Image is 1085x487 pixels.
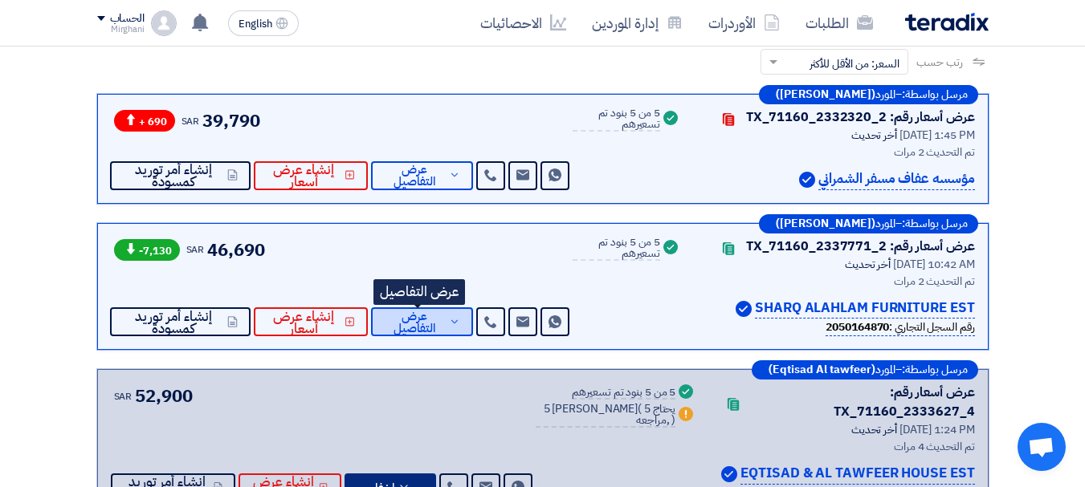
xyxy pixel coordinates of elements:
span: 39,790 [202,108,259,134]
span: [DATE] 1:45 PM [899,127,975,144]
span: 46,690 [207,237,264,263]
button: إنشاء أمر توريد كمسودة [110,307,250,336]
div: تم التحديث 2 مرات [700,144,974,160]
p: SHARQ ALAHLAM FURNITURE EST [755,298,974,319]
b: ([PERSON_NAME]) [776,89,875,100]
b: (Eqtisad Al tawfeer) [769,364,875,375]
div: رقم السجل التجاري : [826,319,974,336]
a: Open chat [1018,423,1066,471]
a: الطلبات [793,4,886,42]
div: – [752,360,978,379]
div: عرض أسعار رقم: TX_71160_2332320_2 [746,108,975,127]
span: أخر تحديث [851,421,897,438]
button: عرض التفاصيل [371,161,473,190]
span: المورد [875,218,895,229]
span: 5 يحتاج مراجعه, [636,400,675,428]
span: مرسل بواسطة: [902,218,968,229]
span: إنشاء عرض أسعار [267,164,341,188]
div: عرض أسعار رقم: TX_71160_2333627_4 [751,383,974,421]
span: مرسل بواسطة: [902,89,968,100]
div: – [759,85,978,104]
div: الحساب [110,12,145,26]
span: إنشاء عرض أسعار [267,310,341,335]
span: English [239,18,272,30]
div: تم التحديث 2 مرات [700,273,974,290]
button: English [228,10,299,36]
div: – [759,214,978,233]
span: [DATE] 10:42 AM [893,256,975,273]
p: EQTISAD & AL TAWFEER HOUSE EST [740,463,974,485]
button: عرض التفاصيل [371,307,473,336]
div: عرض أسعار رقم: TX_71160_2337771_2 [746,237,975,256]
span: SAR [114,389,133,404]
span: [DATE] 1:24 PM [899,421,975,438]
a: إدارة الموردين [579,4,695,42]
span: عرض التفاصيل [384,164,446,188]
div: 5 من 5 بنود تم تسعيرهم [572,387,675,400]
span: رتب حسب [916,54,962,71]
span: عرض التفاصيل [384,310,446,335]
div: تم التحديث 4 مرات [716,438,974,455]
img: Verified Account [799,172,815,188]
button: إنشاء عرض أسعار [254,161,368,190]
span: أخر تحديث [851,127,897,144]
div: Mirghani [97,25,145,34]
p: مؤسسه عفاف مسفر الشمراني [818,168,975,190]
img: Teradix logo [905,13,989,31]
div: 5 من 5 بنود تم تسعيرهم [573,237,661,261]
span: + 690 [114,110,175,132]
span: ( [638,400,642,417]
button: إنشاء عرض أسعار [254,307,368,336]
span: SAR [186,242,205,257]
span: مرسل بواسطة: [902,364,968,375]
span: 52,900 [135,383,192,409]
span: المورد [875,364,895,375]
span: أخر تحديث [845,256,891,273]
img: Verified Account [736,301,752,317]
span: ) [671,412,675,428]
span: SAR [182,114,200,128]
b: ([PERSON_NAME]) [776,218,875,229]
span: إنشاء أمر توريد كمسودة [123,310,223,335]
span: -7,130 [114,239,180,261]
b: 2050164870 [826,319,889,335]
span: إنشاء أمر توريد كمسودة [123,164,223,188]
div: 5 [PERSON_NAME] [536,404,675,428]
button: إنشاء أمر توريد كمسودة [110,161,250,190]
a: الاحصائيات [467,4,579,42]
div: عرض التفاصيل [373,279,465,305]
span: السعر: من الأقل للأكثر [810,55,899,72]
img: profile_test.png [151,10,177,36]
img: Verified Account [721,466,737,482]
span: المورد [875,89,895,100]
div: 5 من 5 بنود تم تسعيرهم [573,108,661,132]
a: الأوردرات [695,4,793,42]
